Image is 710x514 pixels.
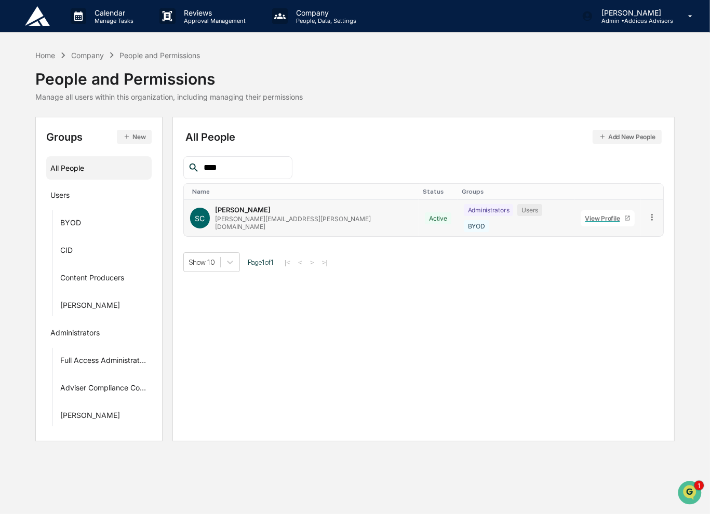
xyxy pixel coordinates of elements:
span: SC [195,214,205,223]
span: Data Lookup [21,232,65,242]
span: Attestations [86,212,129,222]
a: 🖐️Preclearance [6,208,71,226]
input: Clear [27,47,171,58]
div: Home [35,51,55,60]
p: Reviews [176,8,251,17]
button: Start new chat [177,82,189,94]
a: 🔎Data Lookup [6,227,70,246]
button: >| [319,258,331,267]
p: Manage Tasks [86,17,139,24]
div: Toggle SortBy [423,188,453,195]
span: Preclearance [21,212,67,222]
div: Company [71,51,104,60]
div: BYOD [464,220,489,232]
div: [PERSON_NAME] [60,411,120,423]
div: 🗄️ [75,213,84,221]
div: BYOD [60,218,81,231]
span: • [86,169,90,177]
span: [PERSON_NAME] [32,169,84,177]
a: 🗄️Attestations [71,208,133,226]
span: [PERSON_NAME] [32,141,84,149]
div: Users [50,191,70,203]
div: Groups [46,130,152,144]
div: All People [50,159,148,177]
div: Adviser Compliance Consulting [60,383,148,396]
div: Toggle SortBy [192,188,414,195]
div: All People [185,130,662,144]
div: Manage all users within this organization, including managing their permissions [35,92,303,101]
div: CID [60,246,73,258]
a: Powered byPylon [73,256,126,265]
button: < [295,258,305,267]
div: Active [425,212,451,224]
p: Company [288,8,361,17]
iframe: Open customer support [677,480,705,508]
img: 1746055101610-c473b297-6a78-478c-a979-82029cc54cd1 [21,169,29,178]
button: New [117,130,152,144]
button: Add New People [593,130,662,144]
span: Pylon [103,257,126,265]
p: How can we help? [10,21,189,38]
div: Content Producers [60,273,124,286]
div: Start new chat [47,79,170,89]
div: People and Permissions [35,61,303,88]
span: [DATE] [92,169,113,177]
img: Jack Rasmussen [10,131,27,147]
p: People, Data, Settings [288,17,361,24]
img: logo [25,6,50,26]
div: Toggle SortBy [649,188,659,195]
div: 🖐️ [10,213,19,221]
div: Administrators [464,204,514,216]
div: [PERSON_NAME][EMAIL_ADDRESS][PERSON_NAME][DOMAIN_NAME] [215,215,412,231]
div: 🔎 [10,233,19,241]
div: Toggle SortBy [579,188,637,195]
img: Jack Rasmussen [10,159,27,175]
img: 8933085812038_c878075ebb4cc5468115_72.jpg [22,79,41,98]
button: |< [282,258,293,267]
img: 1746055101610-c473b297-6a78-478c-a979-82029cc54cd1 [10,79,29,98]
span: Page 1 of 1 [248,258,274,266]
a: View Profile [581,210,635,226]
div: Users [517,204,542,216]
div: We're available if you need us! [47,89,143,98]
p: Admin • Addicus Advisors [593,17,673,24]
p: Approval Management [176,17,251,24]
button: > [307,258,317,267]
span: • [86,141,90,149]
img: 1746055101610-c473b297-6a78-478c-a979-82029cc54cd1 [21,141,29,150]
div: Administrators [50,328,100,341]
button: See all [161,113,189,125]
div: [PERSON_NAME] [215,206,271,214]
div: People and Permissions [119,51,200,60]
div: Toggle SortBy [462,188,570,195]
span: [DATE] [92,141,113,149]
div: [PERSON_NAME] [60,301,120,313]
p: [PERSON_NAME] [593,8,673,17]
div: Full Access Administrators [60,356,148,368]
div: Past conversations [10,115,70,123]
p: Calendar [86,8,139,17]
div: View Profile [585,214,624,222]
